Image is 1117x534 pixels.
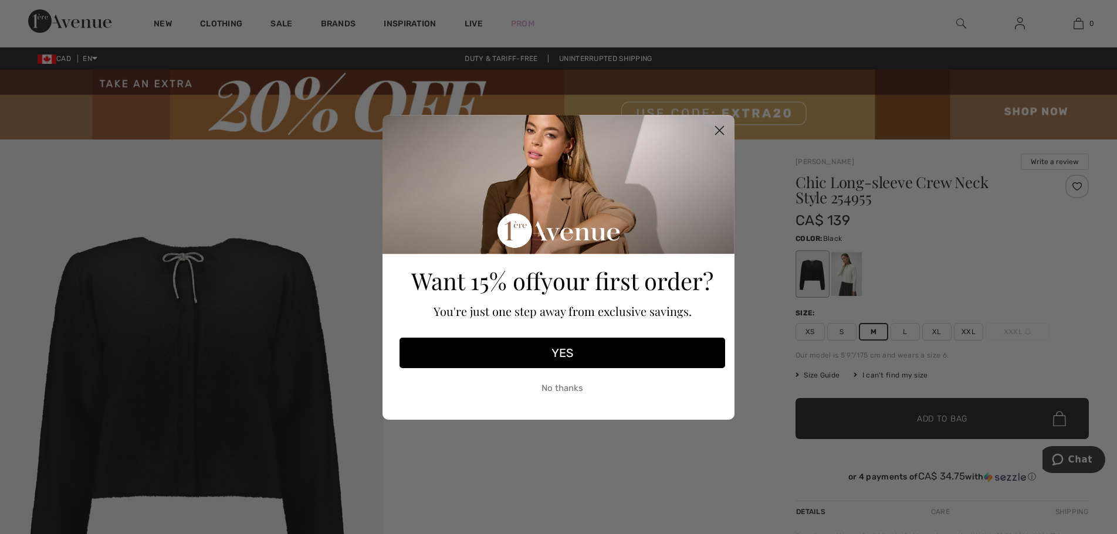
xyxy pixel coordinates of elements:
[400,374,725,403] button: No thanks
[411,265,541,296] span: Want 15% off
[400,338,725,368] button: YES
[434,303,692,319] span: You're just one step away from exclusive savings.
[541,265,713,296] span: your first order?
[709,120,730,141] button: Close dialog
[26,8,50,19] span: Chat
